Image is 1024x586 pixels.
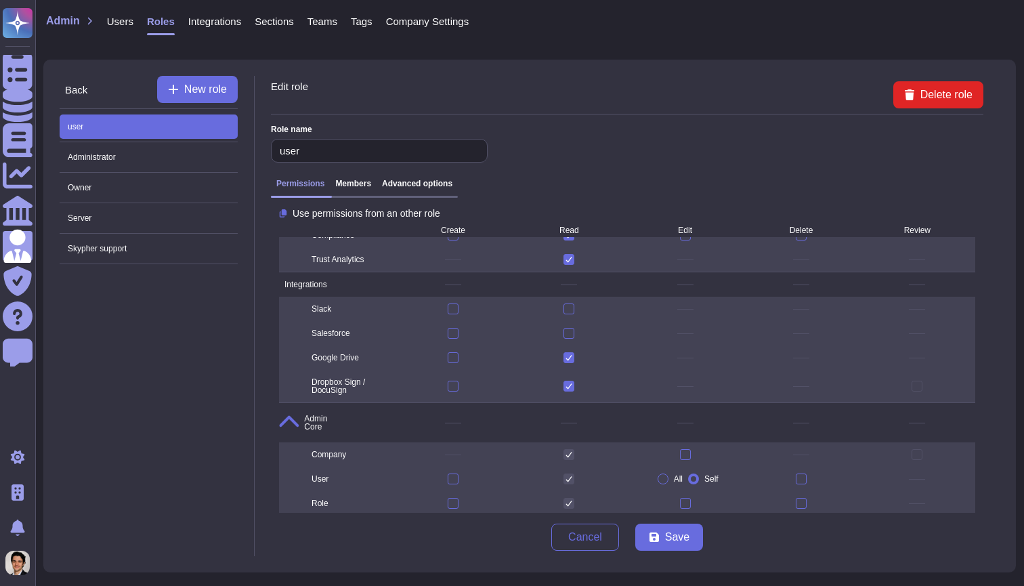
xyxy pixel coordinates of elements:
span: Owner [60,175,238,200]
span: Read [511,226,627,234]
span: User [279,475,328,483]
span: Admin Core [279,411,327,434]
span: Sections [255,16,294,26]
h3: Members [335,179,371,188]
span: New role [184,84,227,95]
span: Delete [743,226,859,234]
span: Back [65,85,87,95]
span: Salesforce [279,329,350,337]
span: Edit [627,226,743,234]
button: Cancel [551,524,619,551]
span: Dropbox Sign / DocuSign [279,378,395,394]
button: Delete role [893,81,983,108]
span: Roles [147,16,175,26]
span: Company Settings [386,16,469,26]
span: Administrator [60,145,238,169]
span: Save [665,532,689,543]
span: Role name [271,125,312,133]
img: user [5,551,30,575]
span: Use permissions from an other role [293,209,440,218]
span: user [60,114,238,139]
span: Admin [46,16,80,26]
span: Self [704,474,719,484]
span: Skypher support [60,236,238,261]
span: Company [279,451,346,459]
span: Slack [279,305,331,313]
span: Delete role [920,89,973,100]
span: Teams [307,16,337,26]
span: Create [395,226,511,234]
span: All [674,474,683,484]
h3: Advanced options [382,179,452,188]
span: Review [859,226,975,234]
span: Server [60,206,238,230]
span: Tags [351,16,372,26]
span: Integrations [279,280,327,289]
span: Users [107,16,133,26]
span: Compliance [279,231,354,239]
span: Cancel [568,532,602,543]
button: Save [635,524,703,551]
span: Google Drive [279,354,359,362]
input: Enter name [271,139,488,163]
button: user [3,548,39,578]
h3: Permissions [276,179,324,188]
span: Trust Analytics [279,255,364,264]
span: Role [279,499,328,507]
span: Integrations [188,16,241,26]
span: Edit role [271,81,308,108]
button: New role [157,76,238,103]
